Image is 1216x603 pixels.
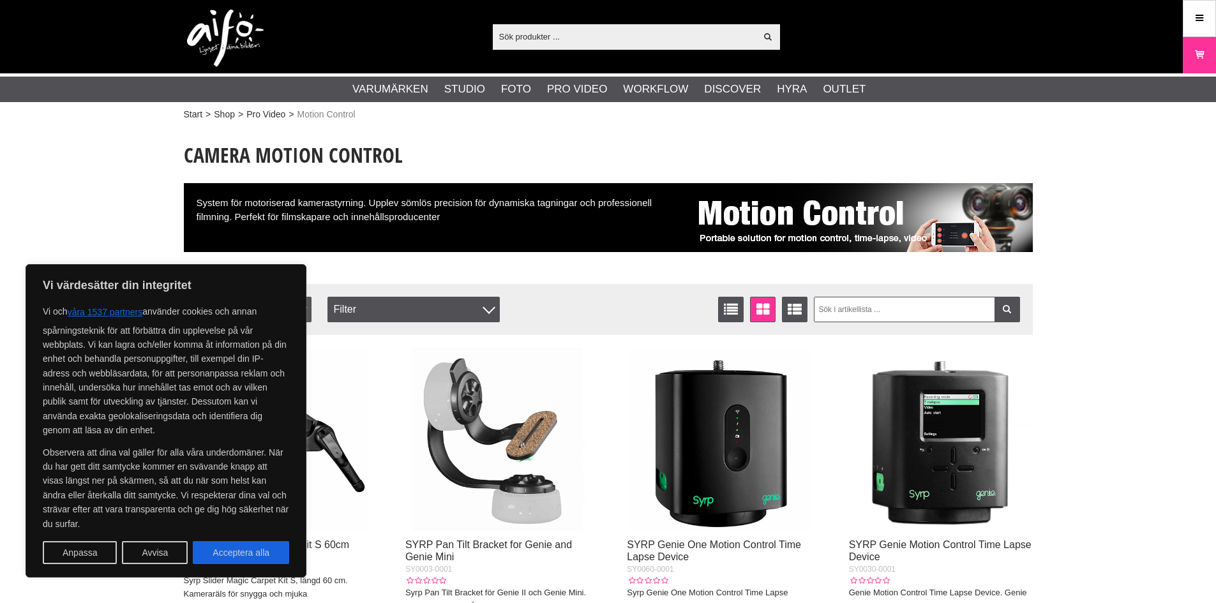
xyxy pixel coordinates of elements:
span: SY0060-0001 [627,565,673,574]
a: SYRP Genie Motion Control Time Lapse Device [849,539,1032,562]
span: > [206,108,211,121]
span: > [238,108,243,121]
a: Fönstervisning [750,297,776,322]
span: SY0003-0001 [405,565,452,574]
img: Camera Motion Control [688,183,1033,252]
span: > [289,108,294,121]
p: Vi värdesätter din integritet [43,278,289,293]
a: Varumärken [352,81,428,98]
img: SYRP Pan Tilt Bracket for Genie and Genie Mini [405,348,589,532]
a: Shop [214,108,235,121]
div: Filter [327,297,500,322]
a: Hyra [777,81,807,98]
span: Motion Control [297,108,356,121]
a: Listvisning [718,297,744,322]
a: Pro Video [547,81,607,98]
a: SYRP Genie One Motion Control Time Lapse Device [627,539,801,562]
button: våra 1537 partners [68,301,143,324]
a: Utökad listvisning [782,297,807,322]
div: Vi värdesätter din integritet [26,264,306,577]
a: Pro Video [246,108,285,121]
img: SYRP Genie Motion Control Time Lapse Device [849,348,1033,532]
span: SY0030-0001 [849,565,896,574]
input: Sök produkter ... [493,27,756,46]
p: Observera att dina val gäller för alla våra underdomäner. När du har gett ditt samtycke kommer en... [43,445,289,531]
a: Outlet [823,81,866,98]
img: logo.png [187,10,264,67]
button: Avvisa [122,541,188,564]
a: Start [184,108,203,121]
a: SYRP Pan Tilt Bracket for Genie and Genie Mini [405,539,572,562]
img: SYRP Genie One Motion Control Time Lapse Device [627,348,811,532]
p: Vi och använder cookies och annan spårningsteknik för att förbättra din upplevelse på vår webbpla... [43,301,289,438]
button: Anpassa [43,541,117,564]
div: Kundbetyg: 0 [627,575,668,586]
input: Sök i artikellista ... [814,297,1020,322]
h1: Camera Motion Control [184,141,1033,169]
div: Kundbetyg: 0 [405,575,446,586]
a: Workflow [623,81,688,98]
div: System för motoriserad kamerastyrning. Upplev sömlös precision för dynamiska tagningar och profes... [184,183,1033,252]
a: Foto [501,81,531,98]
a: Studio [444,81,485,98]
button: Acceptera alla [193,541,289,564]
a: Discover [704,81,761,98]
a: Filtrera [995,297,1020,322]
div: Kundbetyg: 0 [849,575,890,586]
